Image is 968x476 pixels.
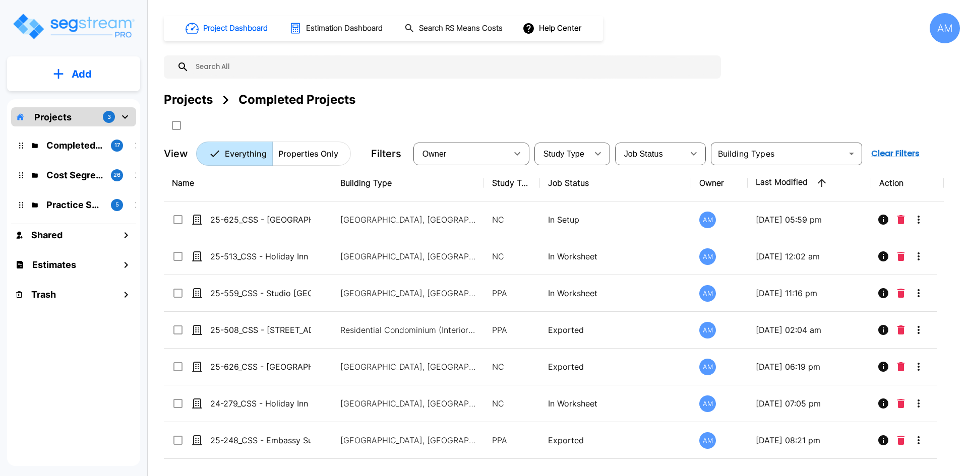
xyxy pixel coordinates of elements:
[210,324,311,336] p: 25-508_CSS - [STREET_ADDRESS] - HHL - [PERSON_NAME]
[893,357,909,377] button: Delete
[340,434,476,446] p: [GEOGRAPHIC_DATA], [GEOGRAPHIC_DATA]
[909,357,929,377] button: More-Options
[909,283,929,303] button: More-Options
[484,165,540,201] th: Study Type
[699,395,716,412] div: AM
[31,288,56,301] h1: Trash
[196,142,273,166] button: Everything
[46,168,103,182] p: Cost Segregation Studies
[340,361,476,373] p: [GEOGRAPHIC_DATA], [GEOGRAPHIC_DATA]
[196,142,351,166] div: Platform
[492,287,532,299] p: PPA
[46,198,103,212] p: Practice Samples
[189,55,716,79] input: Search All
[536,140,588,168] div: Select
[210,214,311,226] p: 25-625_CSS - [GEOGRAPHIC_DATA] [GEOGRAPHIC_DATA], [GEOGRAPHIC_DATA] - Greens Group 11 LLC (Renova...
[203,23,268,34] h1: Project Dashboard
[548,434,684,446] p: Exported
[699,322,716,338] div: AM
[873,430,893,450] button: Info
[492,250,532,262] p: NC
[340,287,476,299] p: [GEOGRAPHIC_DATA], [GEOGRAPHIC_DATA]
[332,165,484,201] th: Building Type
[492,397,532,410] p: NC
[225,148,267,160] p: Everything
[115,200,119,209] p: 5
[340,214,476,226] p: [GEOGRAPHIC_DATA], [GEOGRAPHIC_DATA]
[520,19,585,38] button: Help Center
[893,210,909,230] button: Delete
[844,147,859,161] button: Open
[909,246,929,266] button: More-Options
[548,287,684,299] p: In Worksheet
[164,91,213,109] div: Projects
[548,214,684,226] p: In Setup
[492,361,532,373] p: NC
[285,18,388,39] button: Estimation Dashboard
[7,59,140,89] button: Add
[873,320,893,340] button: Info
[340,250,476,262] p: [GEOGRAPHIC_DATA], [GEOGRAPHIC_DATA]
[699,432,716,449] div: AM
[893,320,909,340] button: Delete
[873,393,893,414] button: Info
[699,248,716,265] div: AM
[756,250,863,262] p: [DATE] 12:02 am
[540,165,692,201] th: Job Status
[166,115,187,135] button: SelectAll
[340,397,476,410] p: [GEOGRAPHIC_DATA], [GEOGRAPHIC_DATA]
[34,110,72,124] p: Projects
[548,361,684,373] p: Exported
[873,283,893,303] button: Info
[624,150,663,158] span: Job Status
[32,258,76,271] h1: Estimates
[31,228,63,242] h1: Shared
[164,146,188,161] p: View
[543,150,584,158] span: Study Type
[909,210,929,230] button: More-Options
[272,142,351,166] button: Properties Only
[419,23,503,34] h1: Search RS Means Costs
[909,393,929,414] button: More-Options
[492,324,532,336] p: PPA
[748,165,871,201] th: Last Modified
[371,146,401,161] p: Filters
[278,148,338,160] p: Properties Only
[492,214,532,226] p: NC
[114,141,120,150] p: 17
[210,250,311,262] p: 25-513_CSS - Holiday Inn Express NC - [PERSON_NAME] Hotels - [PERSON_NAME]
[756,287,863,299] p: [DATE] 11:16 pm
[699,359,716,375] div: AM
[548,397,684,410] p: In Worksheet
[873,210,893,230] button: Info
[714,147,842,161] input: Building Types
[871,165,944,201] th: Action
[699,212,716,228] div: AM
[340,324,476,336] p: Residential Condominium (Interior Only)
[756,397,863,410] p: [DATE] 07:05 pm
[210,361,311,373] p: 25-626_CSS - [GEOGRAPHIC_DATA] [GEOGRAPHIC_DATA], [GEOGRAPHIC_DATA] - Greens Group 11 LLC - [PERS...
[548,250,684,262] p: In Worksheet
[492,434,532,446] p: PPA
[893,393,909,414] button: Delete
[867,144,924,164] button: Clear Filters
[181,17,273,39] button: Project Dashboard
[415,140,507,168] div: Select
[893,246,909,266] button: Delete
[699,285,716,302] div: AM
[909,320,929,340] button: More-Options
[756,361,863,373] p: [DATE] 06:19 pm
[930,13,960,43] div: AM
[691,165,747,201] th: Owner
[113,171,120,179] p: 26
[46,139,103,152] p: Completed Projects
[617,140,684,168] div: Select
[893,283,909,303] button: Delete
[210,287,311,299] p: 25-559_CSS - Studio [GEOGRAPHIC_DATA], [GEOGRAPHIC_DATA] - [PERSON_NAME]
[893,430,909,450] button: Delete
[422,150,447,158] span: Owner
[210,434,311,446] p: 25-248_CSS - Embassy Suites [GEOGRAPHIC_DATA], [GEOGRAPHIC_DATA] - BMI Hospitality Mgmt - [PERSON...
[72,66,92,82] p: Add
[909,430,929,450] button: More-Options
[12,12,135,41] img: Logo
